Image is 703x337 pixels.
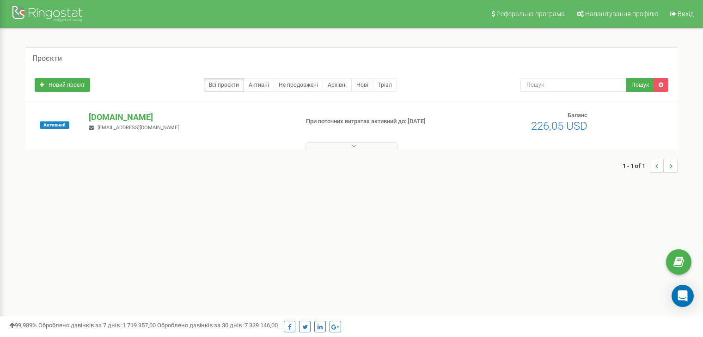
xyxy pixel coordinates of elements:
[585,10,658,18] span: Налаштування профілю
[531,120,587,132] span: 226,05 USD
[122,322,156,329] u: 1 719 357,00
[9,322,37,329] span: 99,989%
[678,10,694,18] span: Вихід
[244,78,274,92] a: Активні
[351,78,373,92] a: Нові
[373,78,397,92] a: Тріал
[323,78,352,92] a: Архівні
[38,322,156,329] span: Оброблено дзвінків за 7 днів :
[496,10,565,18] span: Реферальна програма
[204,78,244,92] a: Всі проєкти
[520,78,627,92] input: Пошук
[32,54,62,63] h5: Проєкти
[98,125,179,131] span: [EMAIL_ADDRESS][DOMAIN_NAME]
[40,121,69,129] span: Активний
[623,150,678,182] nav: ...
[35,78,90,92] a: Новий проєкт
[274,78,323,92] a: Не продовжені
[306,117,454,126] p: При поточних витратах активний до: [DATE]
[672,285,694,307] div: Open Intercom Messenger
[245,322,278,329] u: 7 339 146,00
[623,159,650,173] span: 1 - 1 of 1
[626,78,654,92] button: Пошук
[157,322,278,329] span: Оброблено дзвінків за 30 днів :
[568,112,587,119] span: Баланс
[89,111,291,123] p: [DOMAIN_NAME]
